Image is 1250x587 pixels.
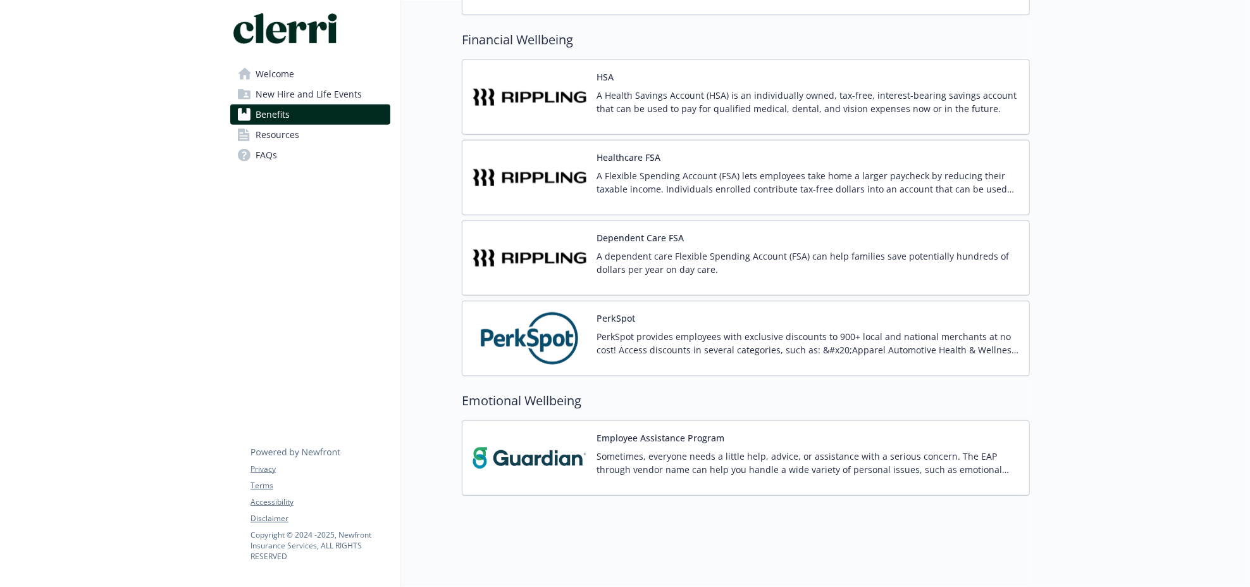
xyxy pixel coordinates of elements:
h2: Emotional Wellbeing [462,391,1030,410]
img: PerkSpot carrier logo [473,312,586,365]
a: FAQs [230,145,390,165]
img: Guardian carrier logo [473,431,586,485]
a: Privacy [251,464,390,475]
span: FAQs [256,145,277,165]
button: Healthcare FSA [597,151,660,164]
img: Rippling carrier logo [473,151,586,205]
a: Resources [230,125,390,145]
img: Rippling carrier logo [473,231,586,285]
p: A Flexible Spending Account (FSA) lets employees take home a larger paycheck by reducing their ta... [597,169,1019,196]
h2: Financial Wellbeing [462,30,1030,49]
a: Terms [251,480,390,491]
button: Employee Assistance Program [597,431,724,445]
p: Sometimes, everyone needs a little help, advice, or assistance with a serious concern. The EAP th... [597,450,1019,476]
img: Rippling carrier logo [473,70,586,124]
p: A Health Savings Account (HSA) is an individually owned, tax-free, interest-bearing savings accou... [597,89,1019,115]
p: A dependent care Flexible Spending Account (FSA) can help families save potentially hundreds of d... [597,249,1019,276]
a: Accessibility [251,496,390,508]
a: Welcome [230,64,390,84]
p: PerkSpot provides employees with exclusive discounts to 900+ local and national merchants at no c... [597,330,1019,357]
a: New Hire and Life Events [230,84,390,104]
a: Benefits [230,104,390,125]
span: Welcome [256,64,294,84]
span: New Hire and Life Events [256,84,362,104]
p: Copyright © 2024 - 2025 , Newfront Insurance Services, ALL RIGHTS RESERVED [251,529,390,562]
button: Dependent Care FSA [597,231,684,244]
button: PerkSpot [597,312,635,325]
span: Benefits [256,104,290,125]
a: Disclaimer [251,513,390,524]
span: Resources [256,125,299,145]
button: HSA [597,70,614,84]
